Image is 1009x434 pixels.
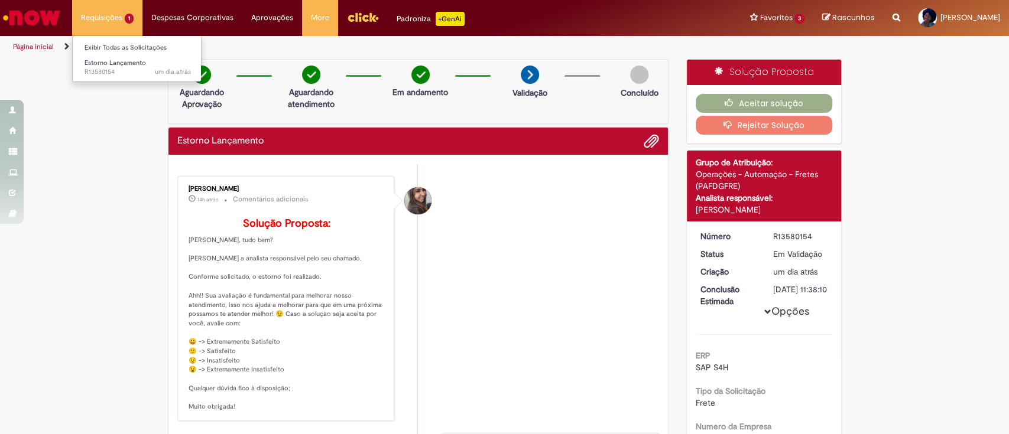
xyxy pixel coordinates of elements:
[696,168,832,192] div: Operações - Automação - Fretes (PAFDGFRE)
[696,94,832,113] button: Aceitar solução
[696,397,715,408] span: Frete
[233,194,309,204] small: Comentários adicionais
[1,6,62,30] img: ServiceNow
[773,283,828,295] div: [DATE] 11:38:10
[173,86,231,110] p: Aguardando Aprovação
[9,36,664,58] ul: Trilhas de página
[125,14,134,24] span: 1
[773,266,828,278] div: 30/09/2025 09:38:05
[696,350,710,361] b: ERP
[85,58,146,67] span: Estorno Lançamento
[696,192,832,204] div: Analista responsável:
[151,12,233,24] span: Despesas Corporativas
[73,41,203,54] a: Exibir Todas as Solicitações
[696,204,832,216] div: [PERSON_NAME]
[72,35,202,82] ul: Requisições
[773,230,828,242] div: R13580154
[696,156,832,168] div: Grupo de Atribuição:
[251,12,293,24] span: Aprovações
[696,362,728,373] span: SAP S4H
[436,12,465,26] p: +GenAi
[692,248,764,260] dt: Status
[773,248,828,260] div: Em Validação
[411,66,430,84] img: check-circle-green.png
[302,66,320,84] img: check-circle-green.png
[243,217,330,230] b: Solução Proposta:
[760,12,792,24] span: Favoritos
[644,133,659,149] button: Adicionar anexos
[197,196,218,203] time: 30/09/2025 20:51:09
[692,266,764,278] dt: Criação
[283,86,340,110] p: Aguardando atendimento
[794,14,804,24] span: 3
[73,57,203,79] a: Aberto R13580154 : Estorno Lançamento
[189,185,385,192] div: [PERSON_NAME]
[85,67,191,77] span: R13580154
[155,67,191,76] time: 30/09/2025 09:38:07
[687,60,841,85] div: Solução Proposta
[773,266,817,277] time: 30/09/2025 09:38:05
[347,8,379,26] img: click_logo_yellow_360x200.png
[13,42,54,51] a: Página inicial
[155,67,191,76] span: um dia atrás
[197,196,218,203] span: 14h atrás
[692,230,764,242] dt: Número
[392,86,448,98] p: Em andamento
[177,136,264,146] h2: Estorno Lançamento Histórico de tíquete
[692,283,764,307] dt: Conclusão Estimada
[832,12,875,23] span: Rascunhos
[404,187,431,214] div: Nicole Bueno De Camargo Pinto
[696,386,765,396] b: Tipo da Solicitação
[773,266,817,277] span: um dia atrás
[620,87,658,99] p: Concluído
[696,116,832,135] button: Rejeitar Solução
[630,66,648,84] img: img-circle-grey.png
[397,12,465,26] div: Padroniza
[940,12,1000,22] span: [PERSON_NAME]
[189,218,385,412] p: [PERSON_NAME], tudo bem? [PERSON_NAME] a analista responsável pelo seu chamado. Conforme solicita...
[822,12,875,24] a: Rascunhos
[193,66,211,84] img: check-circle-green.png
[512,87,547,99] p: Validação
[311,12,329,24] span: More
[521,66,539,84] img: arrow-next.png
[696,421,771,432] b: Numero da Empresa
[81,12,122,24] span: Requisições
